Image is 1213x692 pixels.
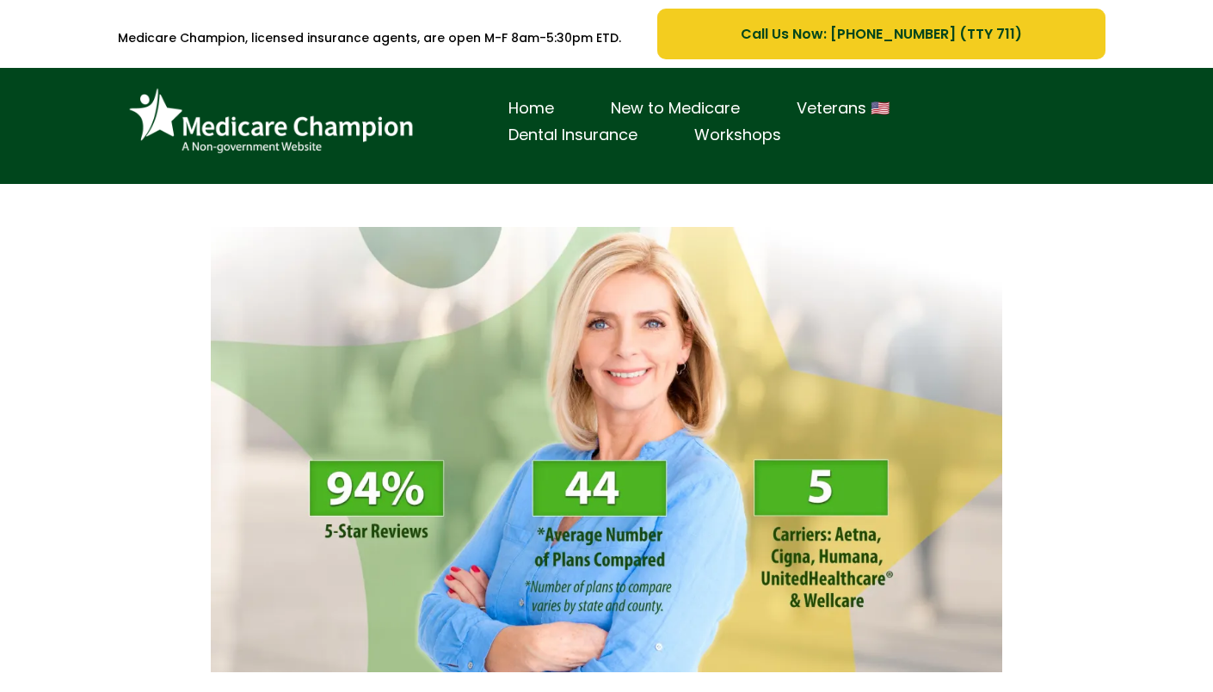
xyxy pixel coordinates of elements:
img: Brand Logo [120,81,422,162]
a: New to Medicare [582,95,768,122]
a: Veterans 🇺🇸 [768,95,918,122]
span: Call Us Now: [PHONE_NUMBER] (TTY 711) [741,23,1022,45]
a: Home [480,95,582,122]
a: Call Us Now: 1-833-823-1990 (TTY 711) [657,9,1105,59]
p: Medicare Champion, licensed insurance agents, are open M-F 8am-5:30pm ETD. [108,20,631,57]
a: Workshops [666,122,810,149]
a: Dental Insurance [480,122,666,149]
